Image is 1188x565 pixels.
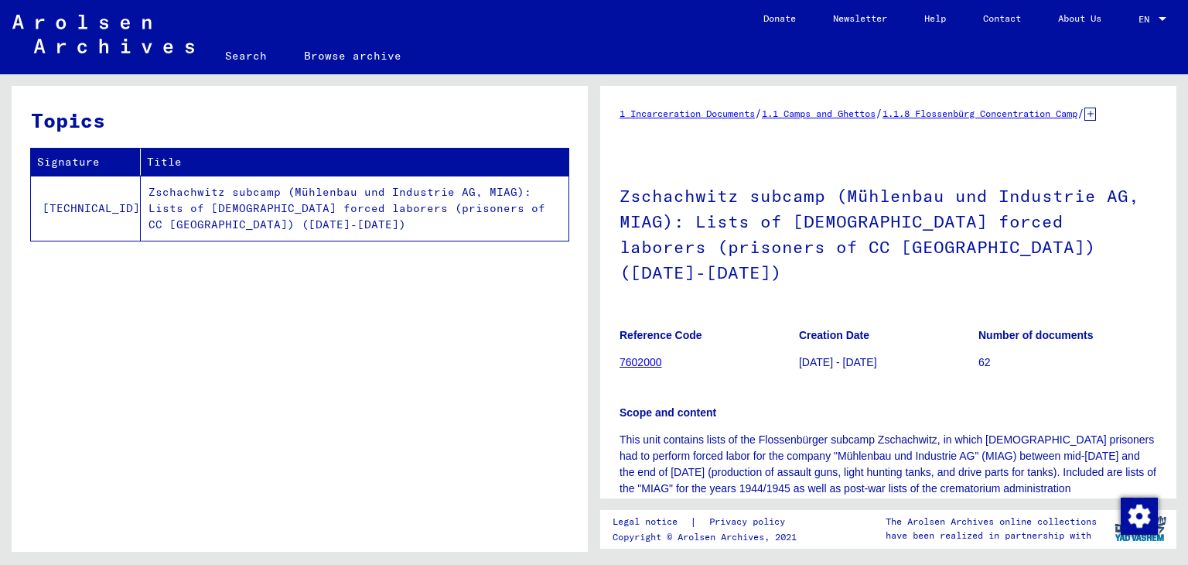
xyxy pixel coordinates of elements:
[207,37,285,74] a: Search
[620,160,1157,305] h1: Zschachwitz subcamp (Mühlenbau und Industrie AG, MIAG): Lists of [DEMOGRAPHIC_DATA] forced labore...
[620,108,755,119] a: 1 Incarceration Documents
[1120,497,1157,534] div: Change consent
[620,329,702,341] b: Reference Code
[886,529,1097,543] p: have been realized in partnership with
[1138,14,1156,25] span: EN
[799,329,869,341] b: Creation Date
[886,515,1097,529] p: The Arolsen Archives online collections
[1111,509,1169,548] img: yv_logo.png
[978,354,1157,371] p: 62
[141,149,568,176] th: Title
[613,530,804,544] p: Copyright © Arolsen Archives, 2021
[882,108,1077,119] a: 1.1.8 Flossenbürg Concentration Camp
[31,176,141,241] td: [TECHNICAL_ID]
[12,15,194,53] img: Arolsen_neg.svg
[876,106,882,120] span: /
[613,514,690,530] a: Legal notice
[285,37,420,74] a: Browse archive
[799,354,978,371] p: [DATE] - [DATE]
[613,514,804,530] div: |
[762,108,876,119] a: 1.1 Camps and Ghettos
[1121,498,1158,535] img: Change consent
[620,356,662,368] a: 7602000
[620,406,716,419] b: Scope and content
[31,149,141,176] th: Signature
[697,514,804,530] a: Privacy policy
[31,105,568,135] h3: Topics
[141,176,568,241] td: Zschachwitz subcamp (Mühlenbau und Industrie AG, MIAG): Lists of [DEMOGRAPHIC_DATA] forced labore...
[978,329,1094,341] b: Number of documents
[755,106,762,120] span: /
[1077,106,1084,120] span: /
